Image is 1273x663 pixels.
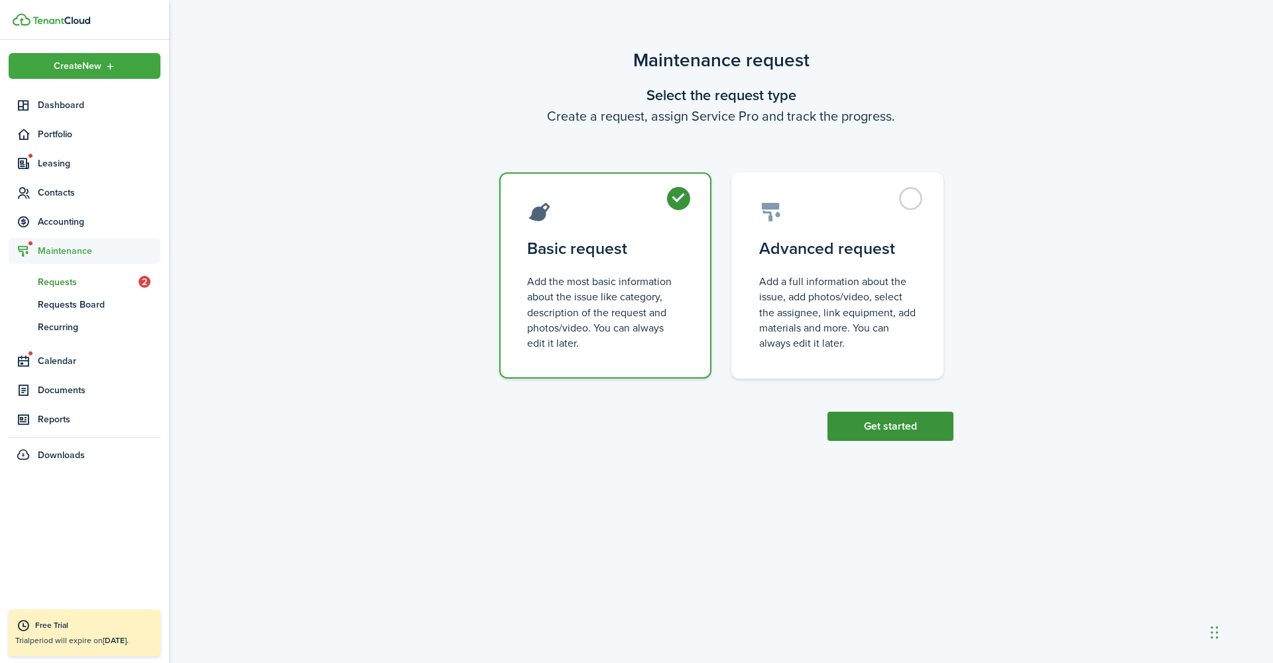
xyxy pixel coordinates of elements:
[38,215,160,229] span: Accounting
[527,237,684,261] control-radio-card-title: Basic request
[759,274,916,351] control-radio-card-description: Add a full information about the issue, add photos/video, select the assignee, link equipment, ad...
[38,98,160,112] span: Dashboard
[9,406,160,432] a: Reports
[54,62,101,71] span: Create New
[38,186,160,200] span: Contacts
[759,237,916,261] control-radio-card-title: Advanced request
[38,320,160,334] span: Recurring
[489,46,953,74] scenario-title: Maintenance request
[827,412,953,441] button: Get started
[9,609,160,656] a: Free TrialTrialperiod will expire on[DATE].
[38,156,160,170] span: Leasing
[9,92,160,118] a: Dashboard
[38,383,160,397] span: Documents
[35,619,154,633] div: Free Trial
[103,634,129,646] b: [DATE].
[9,271,160,293] a: Requests2
[1211,613,1219,652] div: Drag
[38,448,85,462] span: Downloads
[489,84,953,106] wizard-step-header-title: Select the request type
[38,127,160,141] span: Portfolio
[9,53,160,79] button: Open menu
[1207,599,1273,663] iframe: Chat Widget
[38,275,139,289] span: Requests
[30,634,129,646] span: period will expire on
[32,17,90,25] img: TenantCloud
[38,298,160,312] span: Requests Board
[527,274,684,351] control-radio-card-description: Add the most basic information about the issue like category, description of the request and phot...
[38,412,160,426] span: Reports
[15,634,154,646] p: Trial
[38,244,160,258] span: Maintenance
[9,316,160,338] a: Recurring
[13,13,30,26] img: TenantCloud
[489,106,953,126] wizard-step-header-description: Create a request, assign Service Pro and track the progress.
[38,354,160,368] span: Calendar
[9,293,160,316] a: Requests Board
[139,276,151,288] span: 2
